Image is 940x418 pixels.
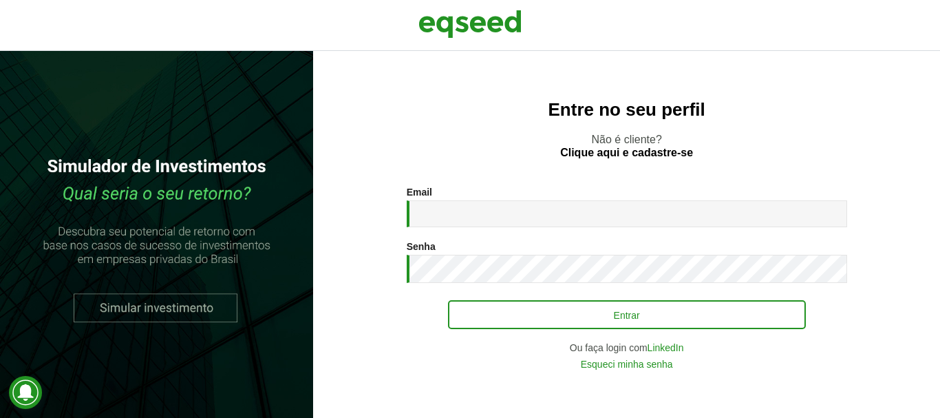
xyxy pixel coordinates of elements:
[407,187,432,197] label: Email
[407,242,436,251] label: Senha
[560,147,693,158] a: Clique aqui e cadastre-se
[648,343,684,353] a: LinkedIn
[341,133,912,159] p: Não é cliente?
[407,343,847,353] div: Ou faça login com
[341,100,912,120] h2: Entre no seu perfil
[448,300,806,329] button: Entrar
[581,359,673,369] a: Esqueci minha senha
[418,7,522,41] img: EqSeed Logo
